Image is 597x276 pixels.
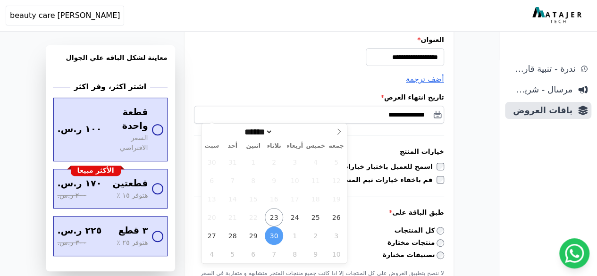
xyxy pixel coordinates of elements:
[273,127,307,137] input: سنة
[265,190,283,208] span: سبتمبر 16, 2025
[326,143,347,149] span: جمعة
[327,208,345,226] span: سبتمبر 26, 2025
[202,245,221,263] span: أكتوبر 4, 2025
[202,208,221,226] span: سبتمبر 20, 2025
[437,239,444,247] input: منتجات مختارة
[202,143,222,149] span: سبت
[306,190,325,208] span: سبتمبر 18, 2025
[117,238,148,248] span: هتوفر ٢٥ ٪
[58,238,86,248] span: ٣٠٠ ر.س.
[244,226,262,245] span: سبتمبر 29, 2025
[327,226,345,245] span: أكتوبر 3, 2025
[243,143,264,149] span: اثنين
[406,74,444,85] button: أضف ترجمة
[244,153,262,171] span: سبتمبر 1, 2025
[305,143,326,149] span: خميس
[327,245,345,263] span: أكتوبر 10, 2025
[306,153,325,171] span: سبتمبر 4, 2025
[281,162,437,171] label: اسمح للعميل باختيار خيارات مختلفة لكل قطعة
[194,92,444,102] label: تاريخ انتهاء العرض
[265,153,283,171] span: سبتمبر 2, 2025
[286,226,304,245] span: أكتوبر 1, 2025
[202,190,221,208] span: سبتمبر 13, 2025
[286,190,304,208] span: سبتمبر 17, 2025
[244,245,262,263] span: أكتوبر 6, 2025
[58,123,102,136] span: ١٠٠ ر.س.
[532,7,584,24] img: MatajerTech Logo
[306,208,325,226] span: سبتمبر 25, 2025
[509,104,572,117] span: باقات العروض
[222,143,243,149] span: أحد
[202,153,221,171] span: أغسطس 30, 2025
[306,171,325,190] span: سبتمبر 11, 2025
[244,171,262,190] span: سبتمبر 8, 2025
[194,208,444,217] label: طبق الباقة على
[395,226,444,235] label: كل المنتجات
[223,153,242,171] span: أغسطس 31, 2025
[286,171,304,190] span: سبتمبر 10, 2025
[265,226,283,245] span: سبتمبر 30, 2025
[286,153,304,171] span: سبتمبر 3, 2025
[437,251,444,259] input: تصنيفات مختارة
[223,208,242,226] span: سبتمبر 21, 2025
[112,177,148,191] span: قطعتين
[406,75,444,84] span: أضف ترجمة
[71,166,121,176] div: الأكثر مبيعا
[244,208,262,226] span: سبتمبر 22, 2025
[202,171,221,190] span: سبتمبر 6, 2025
[58,224,102,238] span: ٢٢٥ ر.س.
[306,245,325,263] span: أكتوبر 9, 2025
[265,208,283,226] span: سبتمبر 23, 2025
[286,245,304,263] span: أكتوبر 8, 2025
[223,171,242,190] span: سبتمبر 7, 2025
[202,226,221,245] span: سبتمبر 27, 2025
[194,35,444,44] label: العنوان
[383,250,444,260] label: تصنيفات مختارة
[241,127,273,137] select: شهر
[223,226,242,245] span: سبتمبر 28, 2025
[265,171,283,190] span: سبتمبر 9, 2025
[286,208,304,226] span: سبتمبر 24, 2025
[74,81,146,92] h2: اشتر اكثر، وفر اكثر
[264,143,285,149] span: ثلاثاء
[118,224,148,238] span: ٣ قطع
[109,133,148,153] span: السعر الافتراضي
[285,143,305,149] span: أربعاء
[194,147,444,156] h3: خيارات المنتج
[223,245,242,263] span: أكتوبر 5, 2025
[387,238,444,248] label: منتجات مختارة
[10,10,120,21] span: [PERSON_NAME] beauty care
[306,226,325,245] span: أكتوبر 2, 2025
[58,191,86,201] span: ٢٠٠ ر.س.
[223,190,242,208] span: سبتمبر 14, 2025
[327,190,345,208] span: سبتمبر 19, 2025
[509,83,572,96] span: مرسال - شريط دعاية
[327,171,345,190] span: سبتمبر 12, 2025
[244,190,262,208] span: سبتمبر 15, 2025
[58,177,102,191] span: ١٧٠ ر.س.
[327,153,345,171] span: سبتمبر 5, 2025
[509,62,575,75] span: ندرة - تنبية قارب علي النفاذ
[265,245,283,263] span: أكتوبر 7, 2025
[304,175,437,184] label: قم باخفاء خيارات ثيم المتجر الافتراضية
[6,6,124,25] button: [PERSON_NAME] beauty care
[53,53,168,74] h3: معاينة لشكل الباقه علي الجوال
[117,191,148,201] span: هتوفر ١٥ ٪
[437,227,444,234] input: كل المنتجات
[109,106,148,133] span: قطعة واحدة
